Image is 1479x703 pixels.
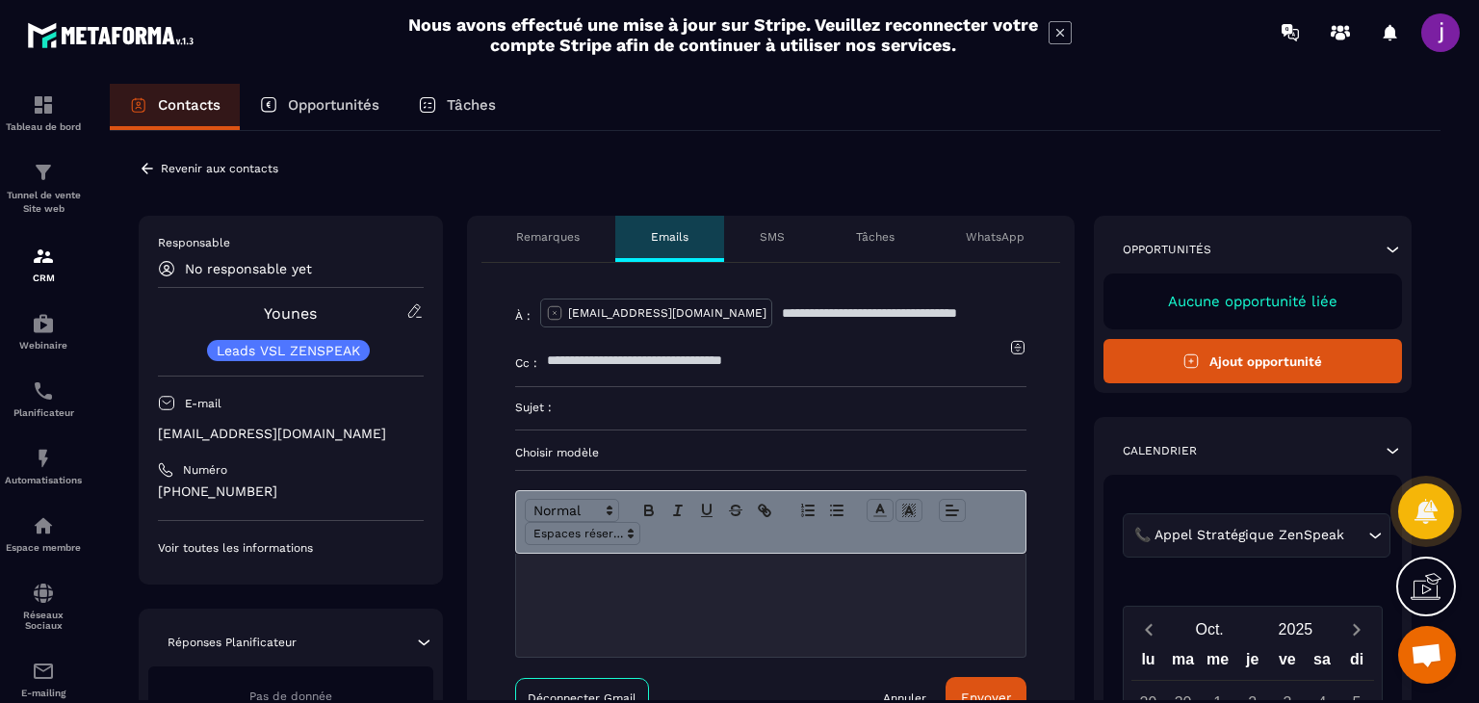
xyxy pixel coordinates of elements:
[516,229,580,245] p: Remarques
[264,304,317,323] a: Younes
[27,17,200,53] img: logo
[568,305,766,321] p: [EMAIL_ADDRESS][DOMAIN_NAME]
[5,189,82,216] p: Tunnel de vente Site web
[1123,443,1197,458] p: Calendrier
[1123,513,1390,558] div: Search for option
[1103,339,1403,383] button: Ajout opportunité
[288,96,379,114] p: Opportunités
[5,298,82,365] a: automationsautomationsWebinaire
[32,447,55,470] img: automations
[5,688,82,698] p: E-mailing
[515,308,531,324] p: À :
[1270,646,1305,680] div: ve
[158,482,424,501] p: [PHONE_NUMBER]
[32,379,55,403] img: scheduler
[1123,293,1384,310] p: Aucune opportunité liée
[32,660,55,683] img: email
[5,273,82,283] p: CRM
[5,542,82,553] p: Espace membre
[110,84,240,130] a: Contacts
[5,500,82,567] a: automationsautomationsEspace membre
[240,84,399,130] a: Opportunités
[1305,646,1339,680] div: sa
[5,79,82,146] a: formationformationTableau de bord
[5,230,82,298] a: formationformationCRM
[407,14,1039,55] h2: Nous avons effectué une mise à jour sur Stripe. Veuillez reconnecter votre compte Stripe afin de ...
[5,365,82,432] a: schedulerschedulerPlanificateur
[651,229,688,245] p: Emails
[1349,525,1363,546] input: Search for option
[1235,646,1270,680] div: je
[32,93,55,117] img: formation
[5,121,82,132] p: Tableau de bord
[760,229,785,245] p: SMS
[515,445,1026,460] p: Choisir modèle
[32,514,55,537] img: automations
[185,396,221,411] p: E-mail
[158,540,424,556] p: Voir toutes les informations
[158,96,221,114] p: Contacts
[1339,646,1374,680] div: di
[5,475,82,485] p: Automatisations
[966,229,1025,245] p: WhatsApp
[32,245,55,268] img: formation
[1131,616,1167,642] button: Previous month
[217,344,360,357] p: Leads VSL ZENSPEAK
[5,432,82,500] a: automationsautomationsAutomatisations
[168,635,297,650] p: Réponses Planificateur
[5,610,82,631] p: Réseaux Sociaux
[158,235,424,250] p: Responsable
[399,84,515,130] a: Tâches
[185,261,312,276] p: No responsable yet
[161,162,278,175] p: Revenir aux contacts
[515,355,537,371] p: Cc :
[5,407,82,418] p: Planificateur
[1398,626,1456,684] div: Ouvrir le chat
[447,96,496,114] p: Tâches
[1130,646,1165,680] div: lu
[856,229,895,245] p: Tâches
[1201,646,1235,680] div: me
[1167,612,1253,646] button: Open months overlay
[32,161,55,184] img: formation
[5,340,82,351] p: Webinaire
[1253,612,1338,646] button: Open years overlay
[1123,242,1211,257] p: Opportunités
[158,425,424,443] p: [EMAIL_ADDRESS][DOMAIN_NAME]
[249,690,332,703] span: Pas de donnée
[515,400,552,415] p: Sujet :
[1338,616,1374,642] button: Next month
[32,312,55,335] img: automations
[1166,646,1201,680] div: ma
[32,582,55,605] img: social-network
[1130,525,1349,546] span: 📞 Appel Stratégique ZenSpeak
[183,462,227,478] p: Numéro
[5,146,82,230] a: formationformationTunnel de vente Site web
[5,567,82,645] a: social-networksocial-networkRéseaux Sociaux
